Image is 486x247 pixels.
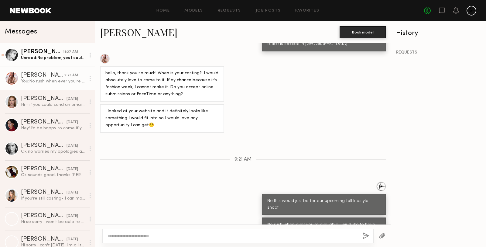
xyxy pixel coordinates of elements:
div: [DATE] [67,96,78,102]
a: Home [156,9,170,13]
div: [PERSON_NAME] [21,72,64,78]
div: History [396,30,481,37]
a: Requests [218,9,241,13]
div: Hi so sorry I won’t be able to make it [DATE]. I had something come up. [21,219,86,225]
div: REQUESTS [396,50,481,55]
div: [PERSON_NAME] [21,236,67,242]
a: Job Posts [256,9,281,13]
div: 9:23 AM [64,73,78,78]
div: Ok sounds good, thanks [PERSON_NAME]!! [21,172,86,178]
span: 9:21 AM [234,157,252,162]
div: [PERSON_NAME] [21,119,67,125]
div: [PERSON_NAME] [21,190,67,196]
div: [DATE] [67,213,78,219]
div: Hey! I’d be happy to come if you contact my agent [PERSON_NAME][EMAIL_ADDRESS][DOMAIN_NAME] [21,125,86,131]
div: [DATE] [67,143,78,149]
div: [PERSON_NAME] [21,213,67,219]
div: [PERSON_NAME] [21,143,67,149]
div: Unread: No problem, yes I could do [DATE] if that works? [21,55,86,61]
a: [PERSON_NAME] [100,26,177,39]
div: hello, thank you so much! When is your casting?! I would absolutely love to come to it! If by cha... [105,70,219,98]
div: No this would just be for our upcoming fall lifestyle shoot [267,198,381,212]
div: [DATE] [67,190,78,196]
div: Ok no worries my apologies again! Work took longer than expected… Let’s stay in touch and thank y... [21,149,86,155]
div: [PERSON_NAME] [21,96,67,102]
div: No rush when ever you're available I wiud like to have you come in person if possible [267,221,381,235]
div: [DATE] [67,237,78,242]
div: [DATE] [67,166,78,172]
div: [PERSON_NAME] [21,166,67,172]
div: You: No rush when ever you're available I wiud like to have you come in person if possible [21,78,86,84]
button: Book model [340,26,386,38]
div: Hi - if you could send an email to [PERSON_NAME][EMAIL_ADDRESS][DOMAIN_NAME] she can set up a tim... [21,102,86,108]
div: [DATE] [67,120,78,125]
div: If you’re still casting- I can make time to come [DATE]? [21,196,86,201]
div: [PERSON_NAME] [21,49,63,55]
span: Messages [5,28,37,35]
a: Favorites [295,9,319,13]
div: 11:27 AM [63,49,78,55]
div: I looked at your website and it definitely looks like something I would fit into so I would love ... [105,108,219,129]
a: Models [184,9,203,13]
a: Book model [340,29,386,34]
